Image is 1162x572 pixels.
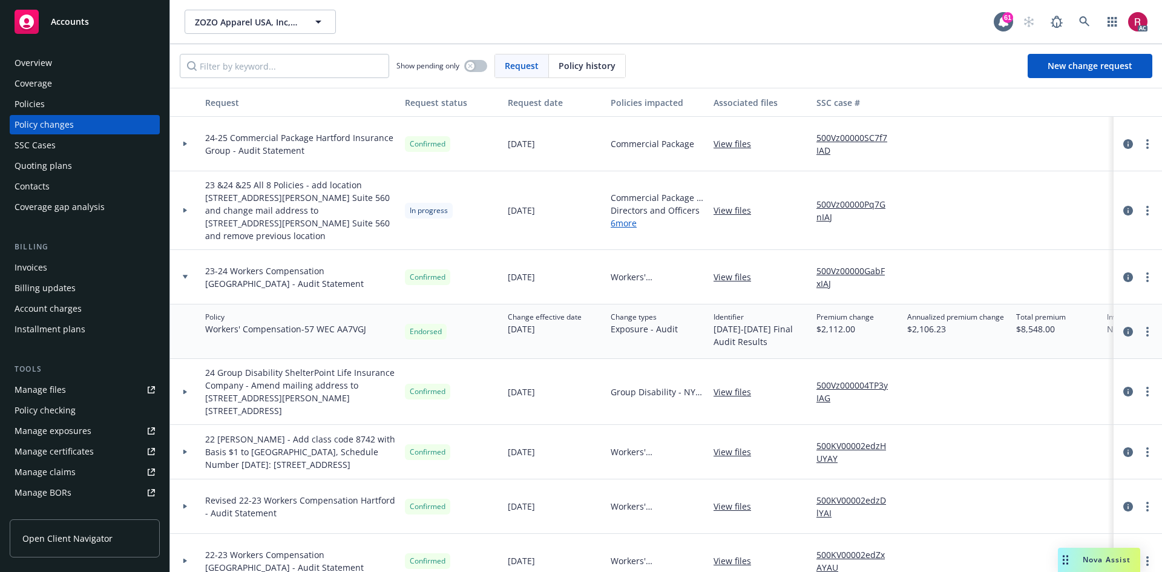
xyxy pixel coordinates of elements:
[508,386,535,398] span: [DATE]
[559,59,615,72] span: Policy history
[1072,10,1097,34] a: Search
[1140,324,1155,339] a: more
[1048,60,1132,71] span: New change request
[611,386,704,398] span: Group Disability - NY DBL/PFL
[714,312,807,323] span: Identifier
[1128,12,1147,31] img: photo
[611,204,704,217] span: Directors and Officers
[10,278,160,298] a: Billing updates
[15,94,45,114] div: Policies
[15,421,91,441] div: Manage exposures
[611,191,704,204] span: Commercial Package - 25-26
[15,278,76,298] div: Billing updates
[1058,548,1140,572] button: Nova Assist
[15,299,82,318] div: Account charges
[10,299,160,318] a: Account charges
[505,59,539,72] span: Request
[205,312,366,323] span: Policy
[1121,203,1135,218] a: circleInformation
[611,96,704,109] div: Policies impacted
[812,88,902,117] button: SSC case #
[10,363,160,375] div: Tools
[170,171,200,250] div: Toggle Row Expanded
[508,137,535,150] span: [DATE]
[10,74,160,93] a: Coverage
[396,61,459,71] span: Show pending only
[170,479,200,534] div: Toggle Row Expanded
[15,504,107,523] div: Summary of insurance
[714,323,807,348] span: [DATE]-[DATE] Final Audit Results
[508,271,535,283] span: [DATE]
[508,96,601,109] div: Request date
[10,53,160,73] a: Overview
[1017,10,1041,34] a: Start snowing
[1107,323,1158,335] span: Not invoiced
[611,323,678,335] span: Exposure - Audit
[10,421,160,441] a: Manage exposures
[10,380,160,399] a: Manage files
[15,401,76,420] div: Policy checking
[1121,384,1135,399] a: circleInformation
[611,500,704,513] span: Workers' Compensation
[10,177,160,196] a: Contacts
[10,258,160,277] a: Invoices
[1140,445,1155,459] a: more
[611,445,704,458] span: Workers' Compensation
[1083,554,1131,565] span: Nova Assist
[816,439,898,465] a: 500KV00002edzHUYAY
[410,386,445,397] span: Confirmed
[410,447,445,458] span: Confirmed
[410,272,445,283] span: Confirmed
[10,483,160,502] a: Manage BORs
[10,115,160,134] a: Policy changes
[10,156,160,176] a: Quoting plans
[503,88,606,117] button: Request date
[816,312,874,323] span: Premium change
[714,554,761,567] a: View files
[15,320,85,339] div: Installment plans
[15,462,76,482] div: Manage claims
[714,204,761,217] a: View files
[170,117,200,171] div: Toggle Row Expanded
[1121,137,1135,151] a: circleInformation
[405,96,498,109] div: Request status
[15,177,50,196] div: Contacts
[1140,270,1155,284] a: more
[508,312,582,323] span: Change effective date
[816,323,874,335] span: $2,112.00
[1121,324,1135,339] a: circleInformation
[508,323,582,335] span: [DATE]
[816,96,898,109] div: SSC case #
[10,442,160,461] a: Manage certificates
[15,53,52,73] div: Overview
[15,115,74,134] div: Policy changes
[10,320,160,339] a: Installment plans
[816,265,898,290] a: 500Vz00000GabFxIAJ
[15,136,56,155] div: SSC Cases
[205,494,395,519] span: Revised 22-23 Workers Compensation Hartford - Audit Statement
[1016,323,1066,335] span: $8,548.00
[15,442,94,461] div: Manage certificates
[15,74,52,93] div: Coverage
[1140,499,1155,514] a: more
[10,94,160,114] a: Policies
[1140,203,1155,218] a: more
[10,197,160,217] a: Coverage gap analysis
[10,136,160,155] a: SSC Cases
[15,483,71,502] div: Manage BORs
[1140,384,1155,399] a: more
[709,88,812,117] button: Associated files
[816,131,898,157] a: 500Vz00000SC7f7IAD
[508,500,535,513] span: [DATE]
[611,271,704,283] span: Workers' Compensation
[51,17,89,27] span: Accounts
[205,96,395,109] div: Request
[508,554,535,567] span: [DATE]
[205,323,366,335] span: Workers' Compensation - 57 WEC AA7VGJ
[1045,10,1069,34] a: Report a Bug
[714,271,761,283] a: View files
[10,462,160,482] a: Manage claims
[714,137,761,150] a: View files
[22,532,113,545] span: Open Client Navigator
[611,217,704,229] a: 6 more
